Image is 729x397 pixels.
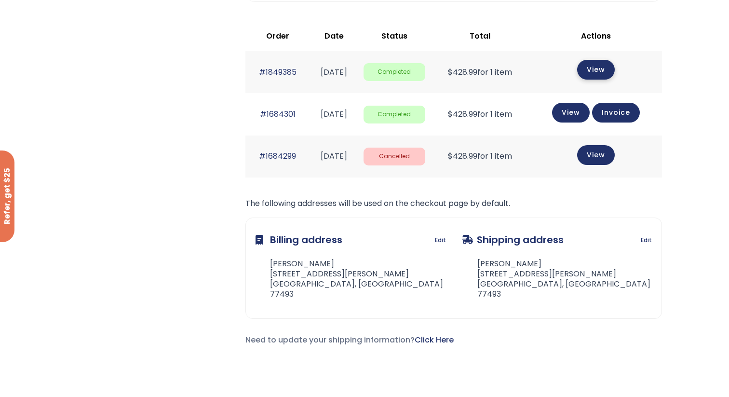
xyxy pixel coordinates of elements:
[448,67,453,78] span: $
[448,151,453,162] span: $
[577,60,615,80] a: View
[381,30,407,41] span: Status
[364,106,425,123] span: Completed
[448,67,477,78] span: 428.99
[462,228,564,252] h3: Shipping address
[430,136,530,178] td: for 1 item
[448,109,453,120] span: $
[415,334,454,345] a: Click Here
[324,30,344,41] span: Date
[259,67,297,78] a: #1849385
[577,145,615,165] a: View
[256,259,446,299] address: [PERSON_NAME] [STREET_ADDRESS][PERSON_NAME] [GEOGRAPHIC_DATA], [GEOGRAPHIC_DATA] 77493
[260,109,296,120] a: #1684301
[430,51,530,93] td: for 1 item
[462,259,652,299] address: [PERSON_NAME] [STREET_ADDRESS][PERSON_NAME] [GEOGRAPHIC_DATA], [GEOGRAPHIC_DATA] 77493
[321,151,347,162] time: [DATE]
[592,103,640,123] a: Invoice
[435,233,446,247] a: Edit
[256,228,342,252] h3: Billing address
[364,148,425,165] span: Cancelled
[552,103,590,123] a: View
[321,109,347,120] time: [DATE]
[448,151,477,162] span: 428.99
[430,93,530,135] td: for 1 item
[581,30,611,41] span: Actions
[321,67,347,78] time: [DATE]
[364,63,425,81] span: Completed
[470,30,490,41] span: Total
[259,151,296,162] a: #1684299
[448,109,477,120] span: 428.99
[245,197,662,210] p: The following addresses will be used on the checkout page by default.
[266,30,289,41] span: Order
[245,334,454,345] span: Need to update your shipping information?
[641,233,652,247] a: Edit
